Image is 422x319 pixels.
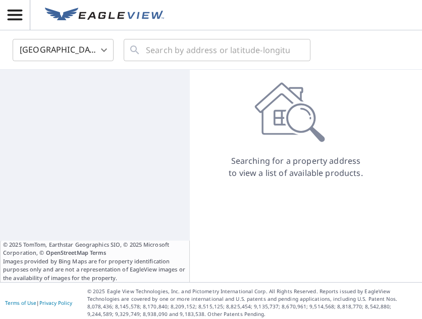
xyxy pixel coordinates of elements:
[3,241,187,257] span: © 2025 TomTom, Earthstar Geographics SIO, © 2025 Microsoft Corporation, ©
[90,249,107,256] a: Terms
[39,2,170,29] a: EV Logo
[13,36,114,64] div: [GEOGRAPHIC_DATA]
[39,299,72,306] a: Privacy Policy
[5,299,36,306] a: Terms of Use
[5,300,72,306] p: |
[146,36,290,64] input: Search by address or latitude-longitude
[87,288,417,318] p: © 2025 Eagle View Technologies, Inc. and Pictometry International Corp. All Rights Reserved. Repo...
[228,155,363,179] p: Searching for a property address to view a list of available products.
[46,249,88,256] a: OpenStreetMap
[45,8,164,23] img: EV Logo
